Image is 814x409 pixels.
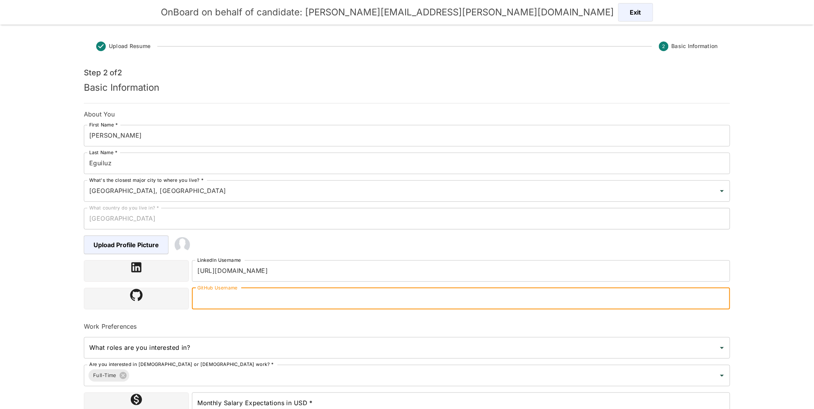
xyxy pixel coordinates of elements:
[109,42,150,50] span: Upload Resume
[662,43,665,49] text: 2
[717,370,727,381] button: Open
[84,322,730,331] h6: Work Preferences
[717,186,727,196] button: Open
[89,149,117,156] label: Last Name *
[161,6,614,18] h5: OnBoard on behalf of candidate: [PERSON_NAME][EMAIL_ADDRESS][PERSON_NAME][DOMAIN_NAME]
[84,110,730,119] h6: About You
[88,369,129,382] div: Full-Time
[84,67,622,79] h6: Step 2 of 2
[175,237,190,253] img: 2Q==
[618,3,653,22] button: Exit
[88,371,121,380] span: Full-Time
[89,204,159,211] label: What country do you live in? *
[89,361,274,368] label: Are you interested in [DEMOGRAPHIC_DATA] or [DEMOGRAPHIC_DATA] work? *
[84,236,168,254] span: Upload Profile Picture
[84,81,622,94] h5: Basic Information
[672,42,718,50] span: Basic Information
[197,257,241,263] label: LinkedIn Username
[89,177,203,183] label: What's the closest major city to where you live? *
[717,342,727,353] button: Open
[197,284,238,291] label: GitHub Username
[89,121,118,128] label: First Name *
